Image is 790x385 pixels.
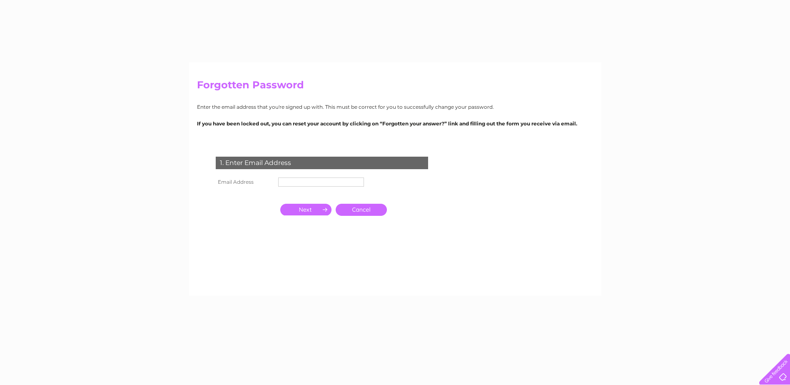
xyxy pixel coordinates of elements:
[216,157,428,169] div: 1. Enter Email Address
[214,175,276,189] th: Email Address
[197,79,593,95] h2: Forgotten Password
[197,120,593,127] p: If you have been locked out, you can reset your account by clicking on “Forgotten your answer?” l...
[336,204,387,216] a: Cancel
[197,103,593,111] p: Enter the email address that you're signed up with. This must be correct for you to successfully ...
